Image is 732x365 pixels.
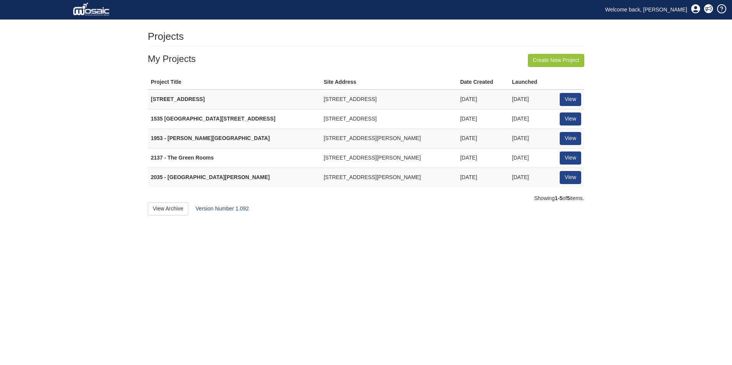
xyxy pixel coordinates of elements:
[148,31,184,42] h1: Projects
[457,168,509,187] td: [DATE]
[457,148,509,168] td: [DATE]
[148,195,584,202] div: Showing of items.
[151,174,270,180] strong: 2035 - [GEOGRAPHIC_DATA][PERSON_NAME]
[509,109,551,129] td: [DATE]
[148,54,584,64] h3: My Projects
[151,96,205,102] strong: [STREET_ADDRESS]
[699,331,726,359] iframe: Chat
[560,112,581,125] a: View
[560,93,581,106] a: View
[509,168,551,187] td: [DATE]
[567,195,570,201] b: 5
[148,202,188,215] a: View Archive
[148,75,320,90] th: Project Title
[509,129,551,148] td: [DATE]
[320,148,457,168] td: [STREET_ADDRESS][PERSON_NAME]
[320,129,457,148] td: [STREET_ADDRESS][PERSON_NAME]
[320,90,457,109] td: [STREET_ADDRESS]
[151,135,270,141] strong: 1953 - [PERSON_NAME][GEOGRAPHIC_DATA]
[457,129,509,148] td: [DATE]
[196,205,249,212] a: Version Number 1.092
[320,109,457,129] td: [STREET_ADDRESS]
[320,75,457,90] th: Site Address
[509,148,551,168] td: [DATE]
[560,132,581,145] a: View
[457,75,509,90] th: Date Created
[151,116,275,122] strong: 1535 [GEOGRAPHIC_DATA][STREET_ADDRESS]
[560,152,581,165] a: View
[528,54,584,67] a: Create New Project
[320,168,457,187] td: [STREET_ADDRESS][PERSON_NAME]
[560,171,581,184] a: View
[73,2,111,17] img: logo_white.png
[509,75,551,90] th: Launched
[457,90,509,109] td: [DATE]
[457,109,509,129] td: [DATE]
[509,90,551,109] td: [DATE]
[151,155,214,161] strong: 2137 - The Green Rooms
[555,195,562,201] b: 1-5
[600,4,693,15] a: Welcome back, [PERSON_NAME]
